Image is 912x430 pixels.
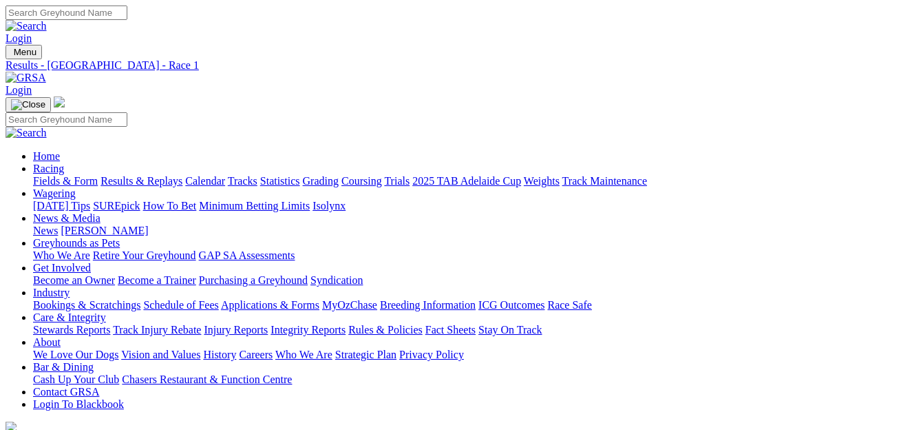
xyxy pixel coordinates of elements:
a: Minimum Betting Limits [199,200,310,212]
a: Chasers Restaurant & Function Centre [122,373,292,385]
a: Login [6,84,32,96]
a: Careers [239,349,273,360]
a: Cash Up Your Club [33,373,119,385]
button: Toggle navigation [6,97,51,112]
img: GRSA [6,72,46,84]
a: Who We Are [275,349,332,360]
a: Results - [GEOGRAPHIC_DATA] - Race 1 [6,59,906,72]
a: We Love Our Dogs [33,349,118,360]
a: Stay On Track [478,324,542,336]
a: Track Injury Rebate [113,324,201,336]
a: How To Bet [143,200,197,212]
div: Racing [33,175,906,187]
a: Privacy Policy [399,349,464,360]
a: Schedule of Fees [143,299,218,311]
a: Rules & Policies [348,324,423,336]
a: News [33,225,58,236]
div: Get Involved [33,274,906,287]
a: Become a Trainer [118,274,196,286]
div: Bar & Dining [33,373,906,386]
a: GAP SA Assessments [199,249,295,261]
input: Search [6,6,127,20]
a: ICG Outcomes [478,299,544,311]
a: News & Media [33,212,100,224]
a: History [203,349,236,360]
a: Login [6,32,32,44]
a: Results & Replays [100,175,182,187]
a: [PERSON_NAME] [61,225,148,236]
a: Coursing [341,175,382,187]
a: Applications & Forms [221,299,319,311]
a: Tracks [228,175,257,187]
a: About [33,336,61,348]
a: Stewards Reports [33,324,110,336]
a: Calendar [185,175,225,187]
a: [DATE] Tips [33,200,90,212]
a: Grading [303,175,339,187]
div: Greyhounds as Pets [33,249,906,262]
a: Contact GRSA [33,386,99,398]
div: Industry [33,299,906,311]
img: Close [11,99,45,110]
a: Become an Owner [33,274,115,286]
a: Injury Reports [204,324,268,336]
a: Bar & Dining [33,361,94,373]
img: logo-grsa-white.png [54,96,65,107]
button: Toggle navigation [6,45,42,59]
a: Syndication [310,274,363,286]
img: Search [6,20,47,32]
a: Get Involved [33,262,91,274]
a: Integrity Reports [271,324,346,336]
a: Weights [524,175,560,187]
a: Statistics [260,175,300,187]
a: Vision and Values [121,349,200,360]
a: Industry [33,287,70,298]
a: Greyhounds as Pets [33,237,120,249]
div: News & Media [33,225,906,237]
a: Login To Blackbook [33,398,124,410]
a: Wagering [33,187,76,199]
a: 2025 TAB Adelaide Cup [412,175,521,187]
span: Menu [14,47,36,57]
a: Trials [384,175,410,187]
a: Breeding Information [380,299,476,311]
a: Care & Integrity [33,311,106,323]
a: Track Maintenance [562,175,647,187]
div: Care & Integrity [33,324,906,336]
a: Who We Are [33,249,90,261]
a: Fact Sheets [425,324,476,336]
a: Isolynx [312,200,346,212]
a: Race Safe [547,299,591,311]
div: About [33,349,906,361]
a: Fields & Form [33,175,98,187]
a: SUREpick [93,200,140,212]
input: Search [6,112,127,127]
a: MyOzChase [322,299,377,311]
a: Strategic Plan [335,349,396,360]
div: Wagering [33,200,906,212]
a: Bookings & Scratchings [33,299,140,311]
a: Home [33,150,60,162]
a: Racing [33,163,64,174]
a: Retire Your Greyhound [93,249,196,261]
img: Search [6,127,47,139]
a: Purchasing a Greyhound [199,274,308,286]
